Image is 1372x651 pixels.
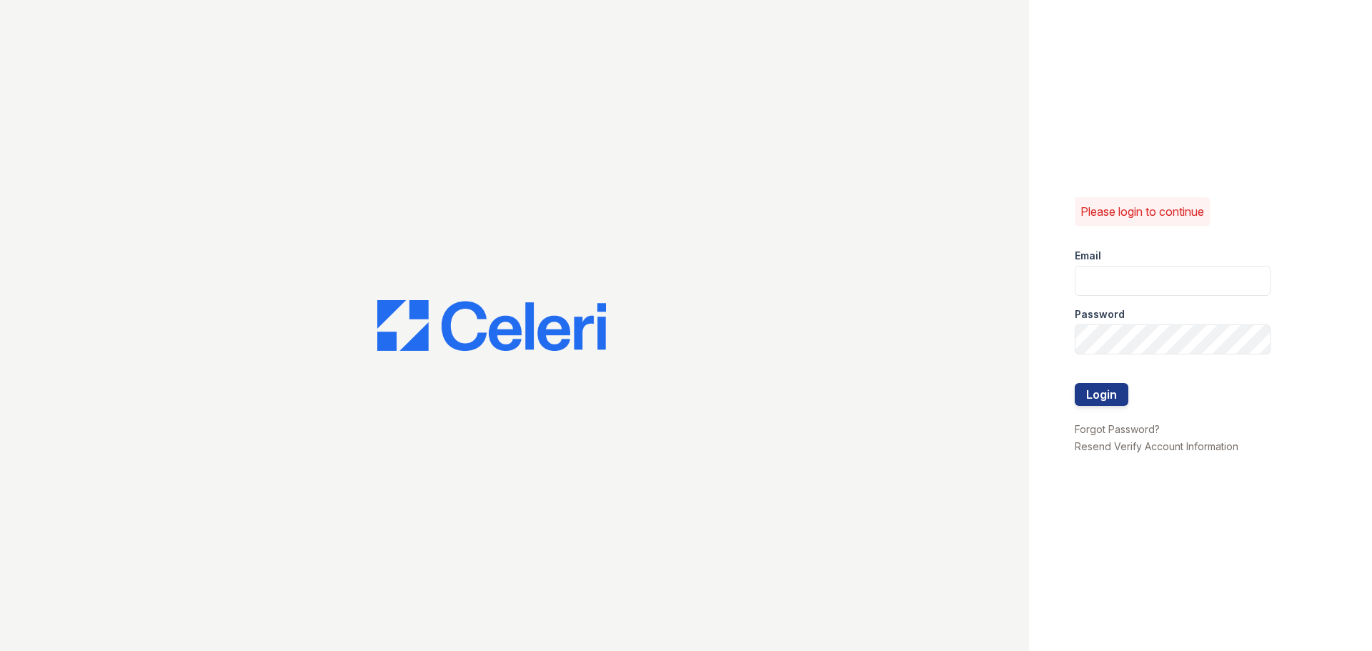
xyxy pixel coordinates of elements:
a: Resend Verify Account Information [1075,440,1238,452]
p: Please login to continue [1080,203,1204,220]
label: Password [1075,307,1125,322]
img: CE_Logo_Blue-a8612792a0a2168367f1c8372b55b34899dd931a85d93a1a3d3e32e68fde9ad4.png [377,300,606,352]
a: Forgot Password? [1075,423,1160,435]
button: Login [1075,383,1128,406]
label: Email [1075,249,1101,263]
